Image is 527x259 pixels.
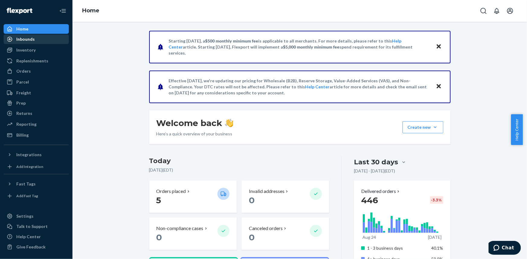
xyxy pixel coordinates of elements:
a: Replenishments [4,56,69,66]
span: $500 monthly minimum fee [205,38,259,43]
div: Billing [16,132,29,138]
div: Integrations [16,152,42,158]
span: 446 [361,195,378,205]
img: hand-wave emoji [225,119,233,127]
div: Home [16,26,28,32]
button: Open Search Box [477,5,490,17]
div: Talk to Support [16,223,48,229]
p: Effective [DATE], we're updating our pricing for Wholesale (B2B), Reserve Storage, Value-Added Se... [169,78,430,96]
span: 0 [156,232,162,242]
p: [DATE] ( EDT ) [149,167,329,173]
p: Orders placed [156,188,186,195]
a: Returns [4,109,69,118]
div: Returns [16,110,32,116]
p: Aug 24 [362,234,376,240]
a: Freight [4,88,69,98]
a: Settings [4,211,69,221]
a: Home [4,24,69,34]
button: Non-compliance cases 0 [149,218,237,250]
button: Close [435,43,443,51]
p: Starting [DATE], a is applicable to all merchants. For more details, please refer to this article... [169,38,430,56]
img: Flexport logo [7,8,32,14]
span: $5,000 monthly minimum fee [283,44,340,49]
div: Freight [16,90,31,96]
div: Prep [16,100,26,106]
button: Invalid addresses 0 [242,181,329,213]
div: Reporting [16,121,37,127]
p: Canceled orders [249,225,283,232]
button: Delivered orders [361,188,401,195]
p: [DATE] [428,234,442,240]
p: Here’s a quick overview of your business [156,131,233,137]
div: Parcel [16,79,29,85]
a: Prep [4,98,69,108]
p: [DATE] - [DATE] ( EDT ) [354,168,395,174]
div: Replenishments [16,58,48,64]
iframe: Opens a widget where you can chat to one of our agents [489,241,521,256]
a: Add Fast Tag [4,191,69,201]
button: Fast Tags [4,179,69,189]
div: Inventory [16,47,36,53]
a: Help Center [4,232,69,242]
button: Open notifications [491,5,503,17]
a: Parcel [4,77,69,87]
div: Orders [16,68,31,74]
div: Add Integration [16,164,43,169]
div: Inbounds [16,36,35,42]
button: Canceled orders 0 [242,218,329,250]
button: Open account menu [504,5,516,17]
span: 0 [249,195,255,205]
a: Add Integration [4,162,69,172]
div: Add Fast Tag [16,193,38,198]
a: Billing [4,130,69,140]
div: Give Feedback [16,244,46,250]
a: Orders [4,66,69,76]
a: Inventory [4,45,69,55]
button: Close [435,82,443,91]
div: Fast Tags [16,181,36,187]
button: Talk to Support [4,222,69,231]
button: Orders placed 5 [149,181,237,213]
h1: Welcome back [156,118,233,128]
span: 5 [156,195,161,205]
a: Help Center [305,84,330,89]
p: 1 - 3 business days [367,245,427,251]
a: Inbounds [4,34,69,44]
button: Give Feedback [4,242,69,252]
ol: breadcrumbs [77,2,104,20]
a: Reporting [4,119,69,129]
div: -3.3 % [430,196,443,204]
button: Help Center [511,114,523,145]
button: Close Navigation [57,5,69,17]
div: Help Center [16,234,41,240]
button: Integrations [4,150,69,160]
span: 40.1% [432,245,443,251]
p: Non-compliance cases [156,225,204,232]
h3: Today [149,156,329,166]
div: Last 30 days [354,157,398,167]
a: Home [82,7,99,14]
span: 0 [249,232,255,242]
div: Settings [16,213,34,219]
p: Invalid addresses [249,188,284,195]
button: Create new [403,121,443,133]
